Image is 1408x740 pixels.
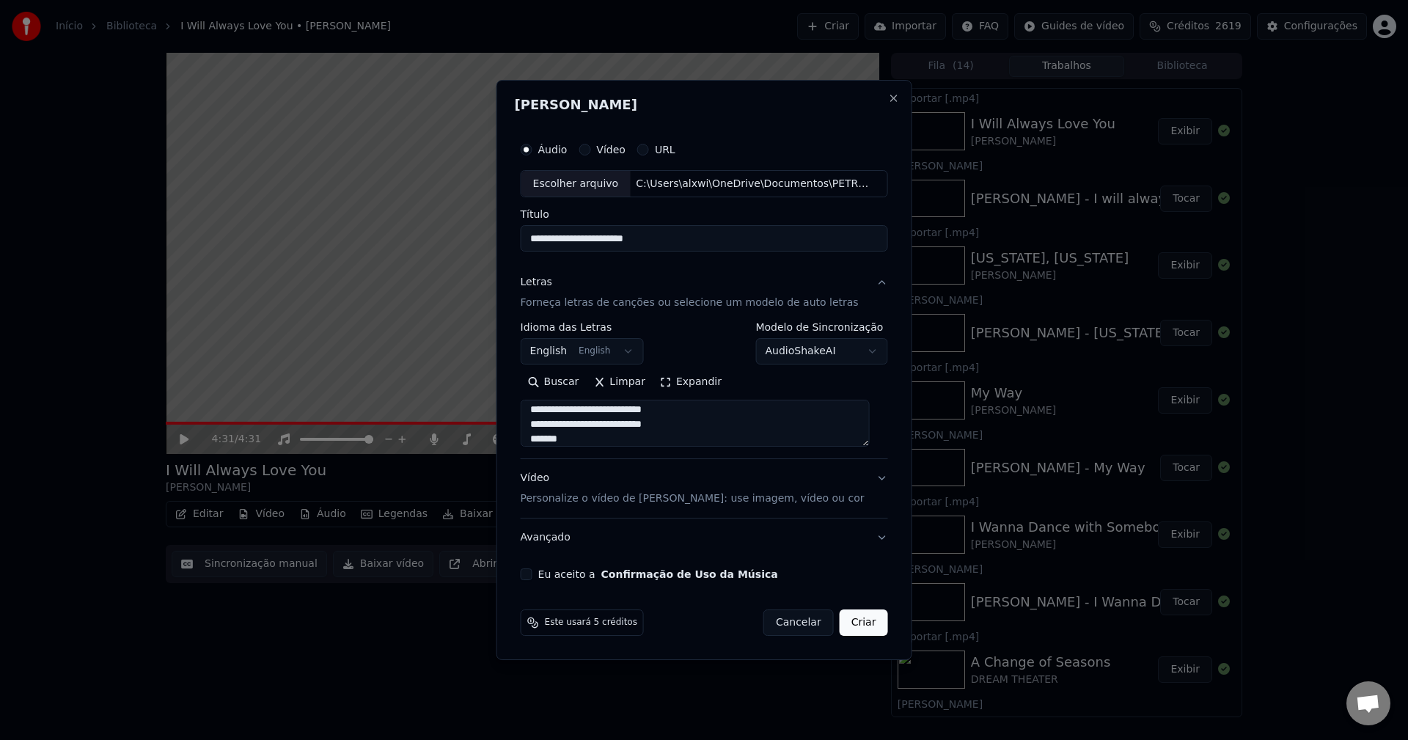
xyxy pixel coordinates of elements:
[601,569,778,579] button: Eu aceito a
[521,371,587,395] button: Buscar
[538,144,568,155] label: Áudio
[515,98,894,111] h2: [PERSON_NAME]
[521,519,888,557] button: Avançado
[538,569,778,579] label: Eu aceito a
[653,371,729,395] button: Expandir
[586,371,653,395] button: Limpar
[521,171,631,197] div: Escolher arquivo
[655,144,675,155] label: URL
[755,323,887,333] label: Modelo de Sincronização
[630,177,879,191] div: C:\Users\alxwi\OneDrive\Documentos\PETROPOLIS\KARAOKE_ESPECIAL\Helloween • This Is Tokyo.mp3
[521,460,888,519] button: VídeoPersonalize o vídeo de [PERSON_NAME]: use imagem, vídeo ou cor
[521,210,888,220] label: Título
[521,264,888,323] button: LetrasForneça letras de canções ou selecione um modelo de auto letras
[521,323,888,459] div: LetrasForneça letras de canções ou selecione um modelo de auto letras
[596,144,626,155] label: Vídeo
[521,472,865,507] div: Vídeo
[763,609,834,636] button: Cancelar
[521,491,865,506] p: Personalize o vídeo de [PERSON_NAME]: use imagem, vídeo ou cor
[521,323,644,333] label: Idioma das Letras
[521,276,552,290] div: Letras
[840,609,888,636] button: Criar
[521,296,859,311] p: Forneça letras de canções ou selecione um modelo de auto letras
[545,617,637,629] span: Este usará 5 créditos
